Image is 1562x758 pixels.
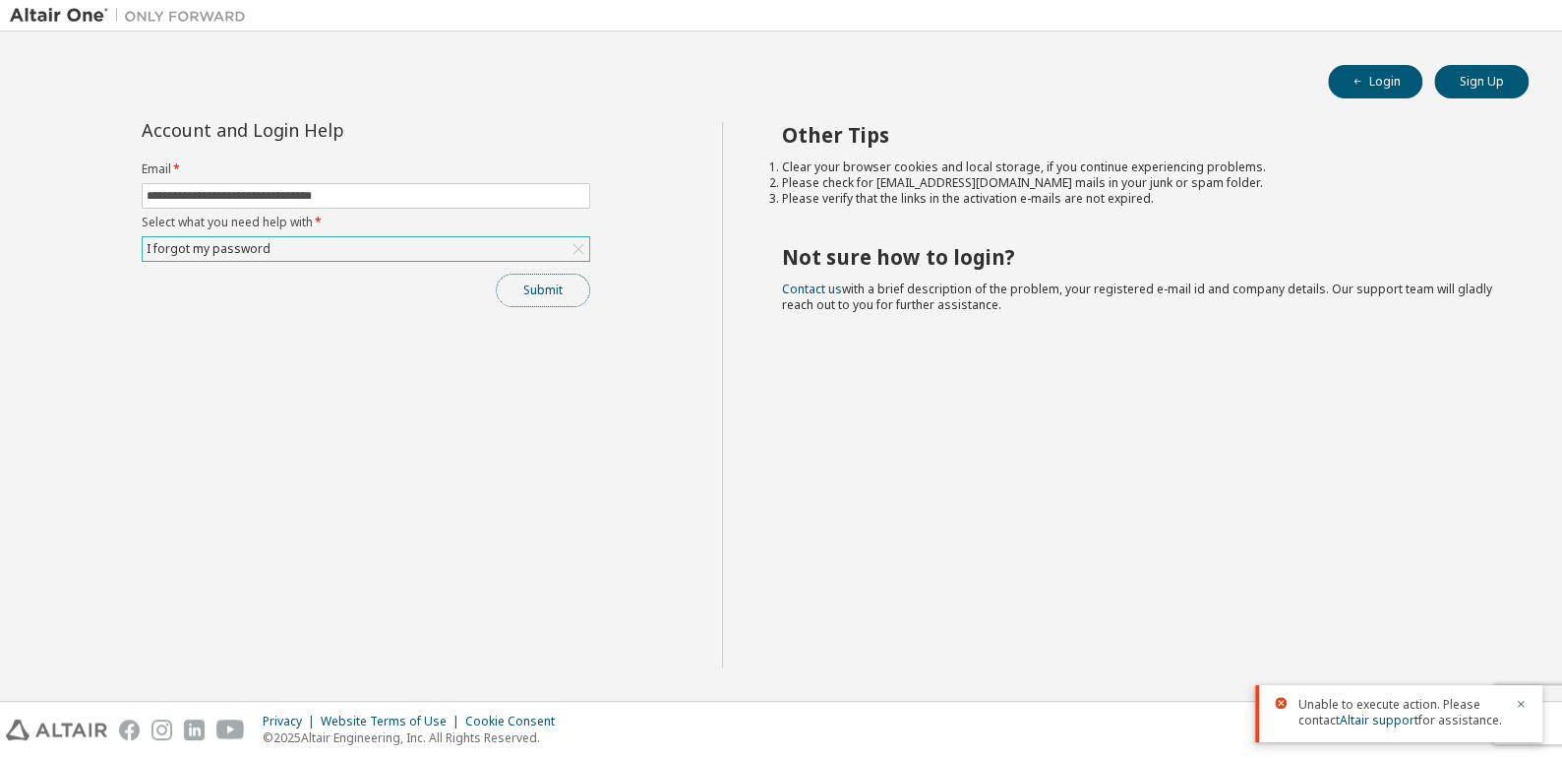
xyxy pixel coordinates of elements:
[144,238,273,260] div: I forgot my password
[782,159,1494,175] li: Clear your browser cookies and local storage, if you continue experiencing problems.
[782,175,1494,191] li: Please check for [EMAIL_ADDRESS][DOMAIN_NAME] mails in your junk or spam folder.
[782,281,1492,313] span: with a brief description of the problem, your registered e-mail id and company details. Our suppo...
[782,122,1494,148] h2: Other Tips
[782,191,1494,207] li: Please verify that the links in the activation e-mails are not expired.
[143,237,589,261] div: I forgot my password
[151,720,172,740] img: instagram.svg
[782,244,1494,270] h2: Not sure how to login?
[1328,65,1422,98] button: Login
[496,274,590,307] button: Submit
[1340,712,1418,728] a: Altair support
[142,122,501,138] div: Account and Login Help
[263,714,321,729] div: Privacy
[142,215,590,230] label: Select what you need help with
[10,6,256,26] img: Altair One
[142,161,590,177] label: Email
[465,714,567,729] div: Cookie Consent
[184,720,205,740] img: linkedin.svg
[216,720,245,740] img: youtube.svg
[782,281,842,297] a: Contact us
[1298,697,1503,728] span: Unable to execute action. Please contact for assistance.
[321,714,465,729] div: Website Terms of Use
[6,720,107,740] img: altair_logo.svg
[263,729,567,746] p: © 2025 Altair Engineering, Inc. All Rights Reserved.
[119,720,140,740] img: facebook.svg
[1434,65,1529,98] button: Sign Up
